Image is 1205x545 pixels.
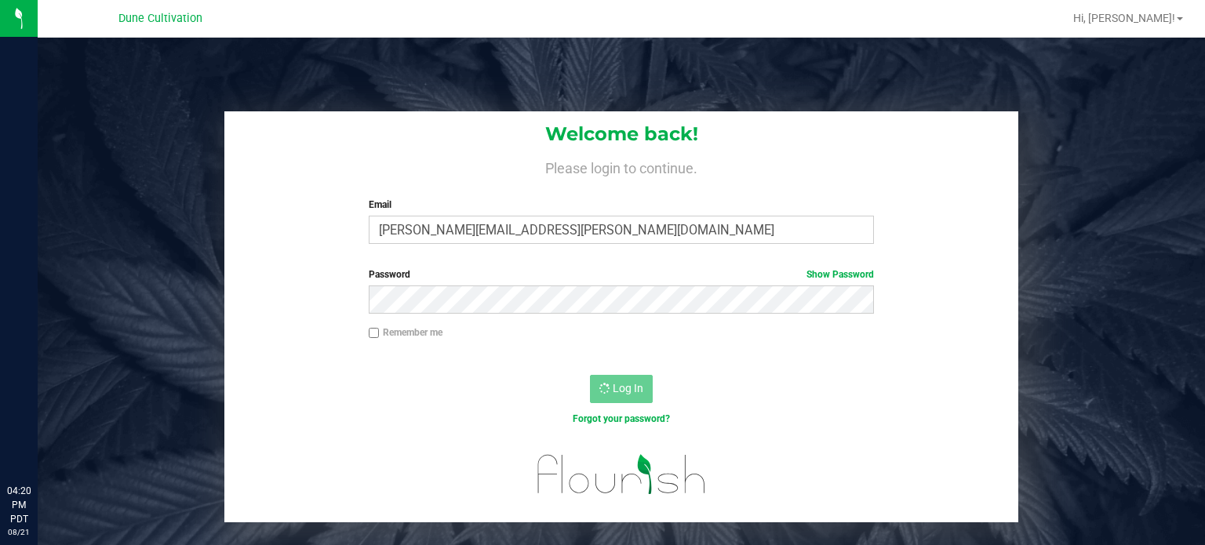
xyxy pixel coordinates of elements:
[522,442,721,506] img: flourish_logo.svg
[224,157,1018,176] h4: Please login to continue.
[369,325,442,340] label: Remember me
[1073,12,1175,24] span: Hi, [PERSON_NAME]!
[369,269,410,280] span: Password
[573,413,670,424] a: Forgot your password?
[590,375,653,403] button: Log In
[7,484,31,526] p: 04:20 PM PDT
[613,382,643,394] span: Log In
[7,526,31,538] p: 08/21
[118,12,202,25] span: Dune Cultivation
[806,269,874,280] a: Show Password
[369,328,380,339] input: Remember me
[224,124,1018,144] h1: Welcome back!
[369,198,875,212] label: Email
